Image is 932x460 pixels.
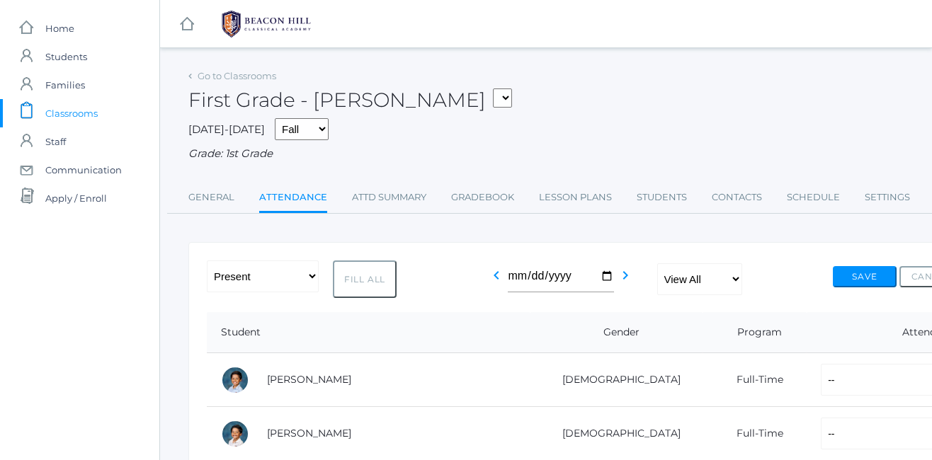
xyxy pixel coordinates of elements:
a: [PERSON_NAME] [267,373,351,386]
a: Contacts [712,183,762,212]
span: Classrooms [45,99,98,127]
a: Attendance [259,183,327,214]
th: Program [703,312,807,353]
span: Home [45,14,74,42]
th: Gender [530,312,702,353]
a: Students [637,183,687,212]
div: Grayson Abrea [221,420,249,448]
a: Schedule [787,183,840,212]
td: Full-Time [703,353,807,407]
button: Fill All [333,260,397,298]
a: Settings [865,183,910,212]
span: Communication [45,156,122,184]
span: Apply / Enroll [45,184,107,212]
img: BHCALogos-05-308ed15e86a5a0abce9b8dd61676a3503ac9727e845dece92d48e8588c001991.png [213,6,319,42]
button: Save [833,266,897,287]
span: [DATE]-[DATE] [188,122,265,136]
span: Families [45,71,85,99]
a: chevron_right [617,273,634,287]
div: Dominic Abrea [221,366,249,394]
span: Students [45,42,87,71]
a: Lesson Plans [539,183,612,212]
i: chevron_left [488,267,505,284]
td: [DEMOGRAPHIC_DATA] [530,353,702,407]
a: chevron_left [488,273,505,287]
span: Staff [45,127,66,156]
a: [PERSON_NAME] [267,427,351,439]
a: Go to Classrooms [198,70,276,81]
h2: First Grade - [PERSON_NAME] [188,89,512,111]
th: Student [207,312,530,353]
i: chevron_right [617,267,634,284]
a: Gradebook [451,183,514,212]
a: General [188,183,234,212]
a: Attd Summary [352,183,426,212]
